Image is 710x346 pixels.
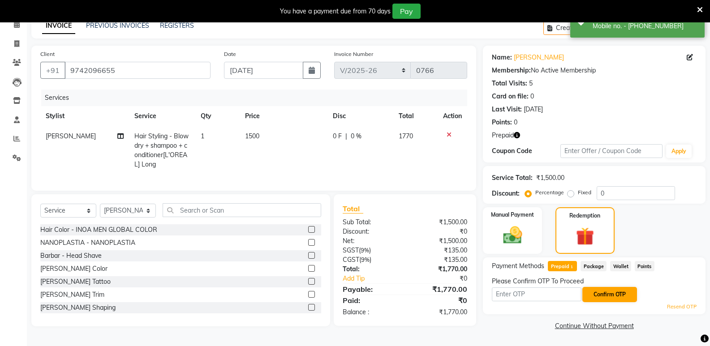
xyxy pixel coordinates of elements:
[361,247,369,254] span: 9%
[492,189,520,198] div: Discount:
[543,21,595,35] button: Create New
[514,53,564,62] a: [PERSON_NAME]
[343,246,359,254] span: SGST
[405,218,474,227] div: ₹1,500.00
[40,303,116,312] div: [PERSON_NAME] Shaping
[405,227,474,236] div: ₹0
[491,211,534,219] label: Manual Payment
[514,118,517,127] div: 0
[240,106,327,126] th: Price
[438,106,467,126] th: Action
[492,287,581,301] input: Enter OTP
[492,92,529,101] div: Card on file:
[560,144,663,158] input: Enter Offer / Coupon Code
[535,188,564,196] label: Percentage
[40,290,104,299] div: [PERSON_NAME] Trim
[492,105,522,114] div: Last Visit:
[569,265,574,270] span: 1
[635,261,654,271] span: Points
[569,212,600,220] label: Redemption
[570,225,600,248] img: _gift.svg
[134,132,189,168] span: Hair Styling - Blowdry + shampoo + conditioner[L'OREAL] Long
[336,255,405,265] div: ( )
[224,50,236,58] label: Date
[399,132,413,140] span: 1770
[280,7,391,16] div: You have a payment due from 70 days
[343,256,359,264] span: CGST
[86,21,149,30] a: PREVIOUS INVOICES
[548,261,577,271] span: Prepaid
[245,132,259,140] span: 1500
[336,284,405,295] div: Payable:
[40,50,55,58] label: Client
[405,236,474,246] div: ₹1,500.00
[417,274,474,283] div: ₹0
[160,21,194,30] a: REGISTERS
[492,66,697,75] div: No Active Membership
[40,106,129,126] th: Stylist
[336,246,405,255] div: ( )
[334,50,373,58] label: Invoice Number
[345,132,347,141] span: |
[666,145,692,158] button: Apply
[41,90,474,106] div: Services
[333,132,342,141] span: 0 F
[536,173,564,183] div: ₹1,500.00
[351,132,361,141] span: 0 %
[492,131,514,140] span: Prepaid
[530,92,534,101] div: 0
[42,18,75,34] a: INVOICE
[492,277,697,286] div: Please Confirm OTP To Proceed
[129,106,195,126] th: Service
[65,62,211,79] input: Search by Name/Mobile/Email/Code
[40,277,111,286] div: [PERSON_NAME] Tattoo
[40,225,157,235] div: Hair Color - INOA MEN GLOBAL COLOR
[336,265,405,274] div: Total:
[405,284,474,295] div: ₹1,770.00
[405,308,474,317] div: ₹1,770.00
[163,203,321,217] input: Search or Scan
[336,274,417,283] a: Add Tip
[492,146,560,156] div: Coupon Code
[578,188,591,196] label: Fixed
[392,4,421,19] button: Pay
[405,255,474,265] div: ₹135.00
[405,246,474,255] div: ₹135.00
[336,308,405,317] div: Balance :
[667,303,697,311] a: Resend OTP
[336,236,405,246] div: Net:
[361,256,370,263] span: 9%
[336,218,405,227] div: Sub Total:
[40,251,102,261] div: Barbar - Head Shave
[529,79,533,88] div: 5
[393,106,438,126] th: Total
[40,238,135,248] div: NANOPLASTIA - NANOPLASTIA
[201,132,204,140] span: 1
[336,227,405,236] div: Discount:
[343,204,363,214] span: Total
[581,261,607,271] span: Package
[492,118,512,127] div: Points:
[497,224,528,246] img: _cash.svg
[610,261,631,271] span: Wallet
[40,62,65,79] button: +91
[492,173,533,183] div: Service Total:
[492,53,512,62] div: Name:
[195,106,240,126] th: Qty
[492,66,531,75] div: Membership:
[46,132,96,140] span: [PERSON_NAME]
[336,295,405,306] div: Paid:
[40,264,108,273] div: [PERSON_NAME] Color
[524,105,543,114] div: [DATE]
[582,287,637,302] button: Confirm OTP
[492,261,544,271] span: Payment Methods
[327,106,394,126] th: Disc
[405,295,474,306] div: ₹0
[485,321,704,331] a: Continue Without Payment
[492,79,527,88] div: Total Visits:
[405,265,474,274] div: ₹1,770.00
